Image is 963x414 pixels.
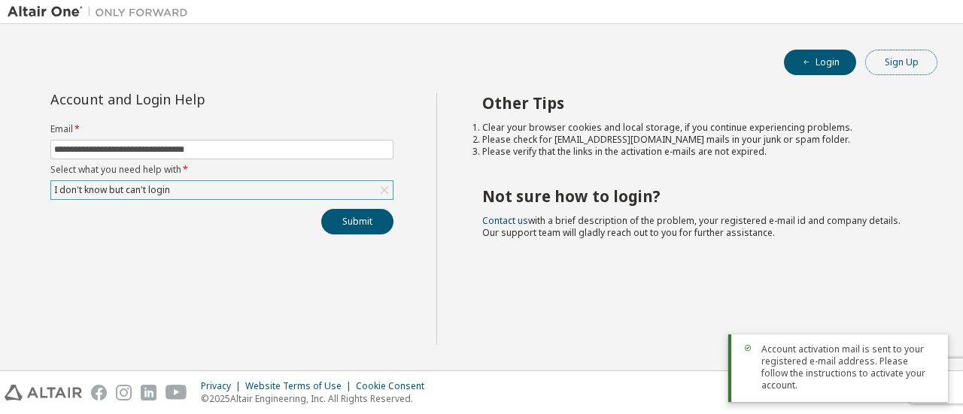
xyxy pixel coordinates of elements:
img: linkedin.svg [141,385,156,400]
img: youtube.svg [166,385,187,400]
span: Account activation mail is sent to your registered e-mail address. Please follow the instructions... [761,343,936,391]
div: Website Terms of Use [245,380,356,392]
div: I don't know but can't login [52,182,172,198]
img: facebook.svg [91,385,107,400]
li: Please check for [EMAIL_ADDRESS][DOMAIN_NAME] mails in your junk or spam folder. [482,134,911,146]
h2: Other Tips [482,93,911,113]
div: I don't know but can't login [51,181,393,199]
span: with a brief description of the problem, your registered e-mail id and company details. Our suppo... [482,214,901,239]
li: Please verify that the links in the activation e-mails are not expired. [482,146,911,158]
a: Contact us [482,214,528,227]
div: Privacy [201,380,245,392]
label: Select what you need help with [50,164,393,176]
button: Sign Up [865,50,937,75]
h2: Not sure how to login? [482,186,911,206]
img: altair_logo.svg [5,385,82,400]
label: Email [50,123,393,135]
p: © 2025 Altair Engineering, Inc. All Rights Reserved. [201,392,433,405]
button: Submit [321,209,393,234]
button: Login [784,50,856,75]
img: instagram.svg [116,385,132,400]
li: Clear your browser cookies and local storage, if you continue experiencing problems. [482,122,911,134]
div: Cookie Consent [356,380,433,392]
div: Account and Login Help [50,93,325,105]
img: Altair One [8,5,196,20]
